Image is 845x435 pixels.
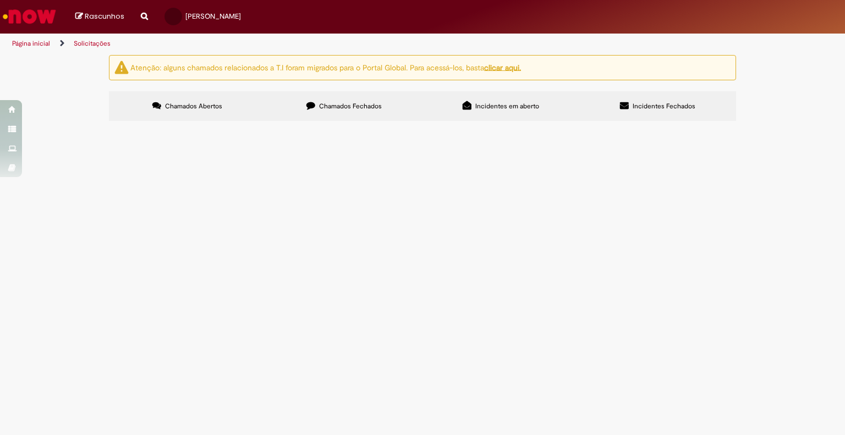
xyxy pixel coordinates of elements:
a: Rascunhos [75,12,124,22]
a: Página inicial [12,39,50,48]
span: Incidentes em aberto [475,102,539,111]
a: clicar aqui. [484,62,521,72]
ng-bind-html: Atenção: alguns chamados relacionados a T.I foram migrados para o Portal Global. Para acessá-los,... [130,62,521,72]
span: Chamados Abertos [165,102,222,111]
ul: Trilhas de página [8,34,555,54]
span: [PERSON_NAME] [185,12,241,21]
span: Chamados Fechados [319,102,382,111]
span: Incidentes Fechados [633,102,695,111]
img: ServiceNow [1,5,58,27]
a: Solicitações [74,39,111,48]
span: Rascunhos [85,11,124,21]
